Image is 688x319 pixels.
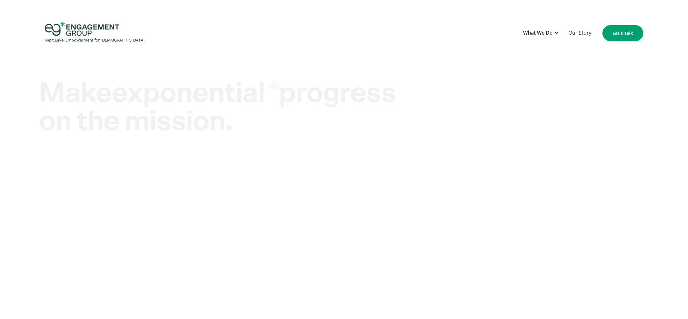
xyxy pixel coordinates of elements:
a: Let's Talk [602,25,643,41]
span: exponential [111,79,279,108]
a: Our Story [565,25,595,41]
img: Engagement Group Logo Icon [45,22,119,36]
strong: Make progress on the mission. [39,79,396,136]
div: What We Do [520,25,562,41]
div: What We Do [523,29,553,37]
div: Next Level Empowerment for [DEMOGRAPHIC_DATA] [45,36,144,44]
a: home [45,22,144,44]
